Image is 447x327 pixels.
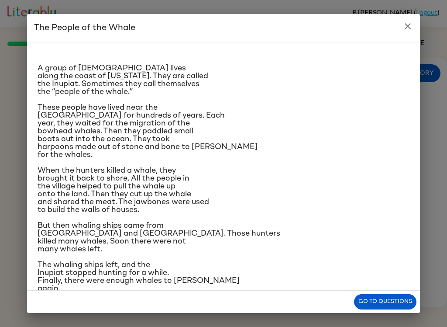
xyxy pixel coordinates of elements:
span: The whaling ships left, and the Inupiat stopped hunting for a while. Finally, there were enough w... [38,261,240,292]
span: But then whaling ships came from [GEOGRAPHIC_DATA] and [GEOGRAPHIC_DATA]. Those hunters killed ma... [38,222,280,253]
h2: The People of the Whale [27,14,420,42]
span: When the hunters killed a whale, they brought it back to shore. All the people in the village hel... [38,167,209,214]
button: close [399,17,416,35]
span: A group of [DEMOGRAPHIC_DATA] lives along the coast of [US_STATE]. They are called the Inupiat. S... [38,64,208,96]
button: Go to questions [354,294,416,310]
span: These people have lived near the [GEOGRAPHIC_DATA] for hundreds of years. Each year, they waited ... [38,104,258,159]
